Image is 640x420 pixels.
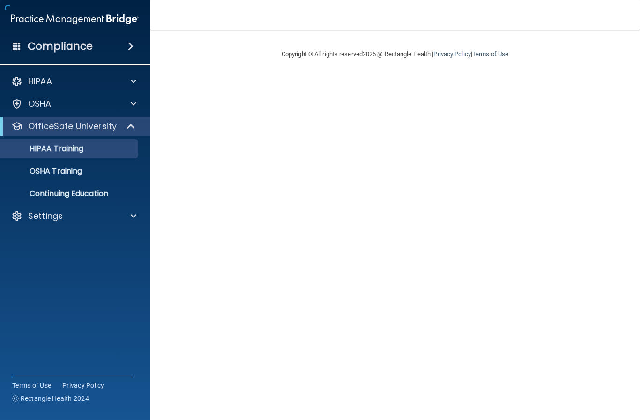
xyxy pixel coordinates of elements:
[62,381,104,390] a: Privacy Policy
[28,210,63,222] p: Settings
[6,189,134,198] p: Continuing Education
[11,76,136,87] a: HIPAA
[224,39,566,69] div: Copyright © All rights reserved 2025 @ Rectangle Health | |
[11,98,136,109] a: OSHA
[12,381,51,390] a: Terms of Use
[11,210,136,222] a: Settings
[28,40,93,53] h4: Compliance
[6,167,82,176] p: OSHA Training
[472,51,508,58] a: Terms of Use
[28,121,117,132] p: OfficeSafe University
[433,51,470,58] a: Privacy Policy
[6,144,83,153] p: HIPAA Training
[12,394,89,403] span: Ⓒ Rectangle Health 2024
[28,76,52,87] p: HIPAA
[11,10,139,29] img: PMB logo
[11,121,136,132] a: OfficeSafe University
[28,98,52,109] p: OSHA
